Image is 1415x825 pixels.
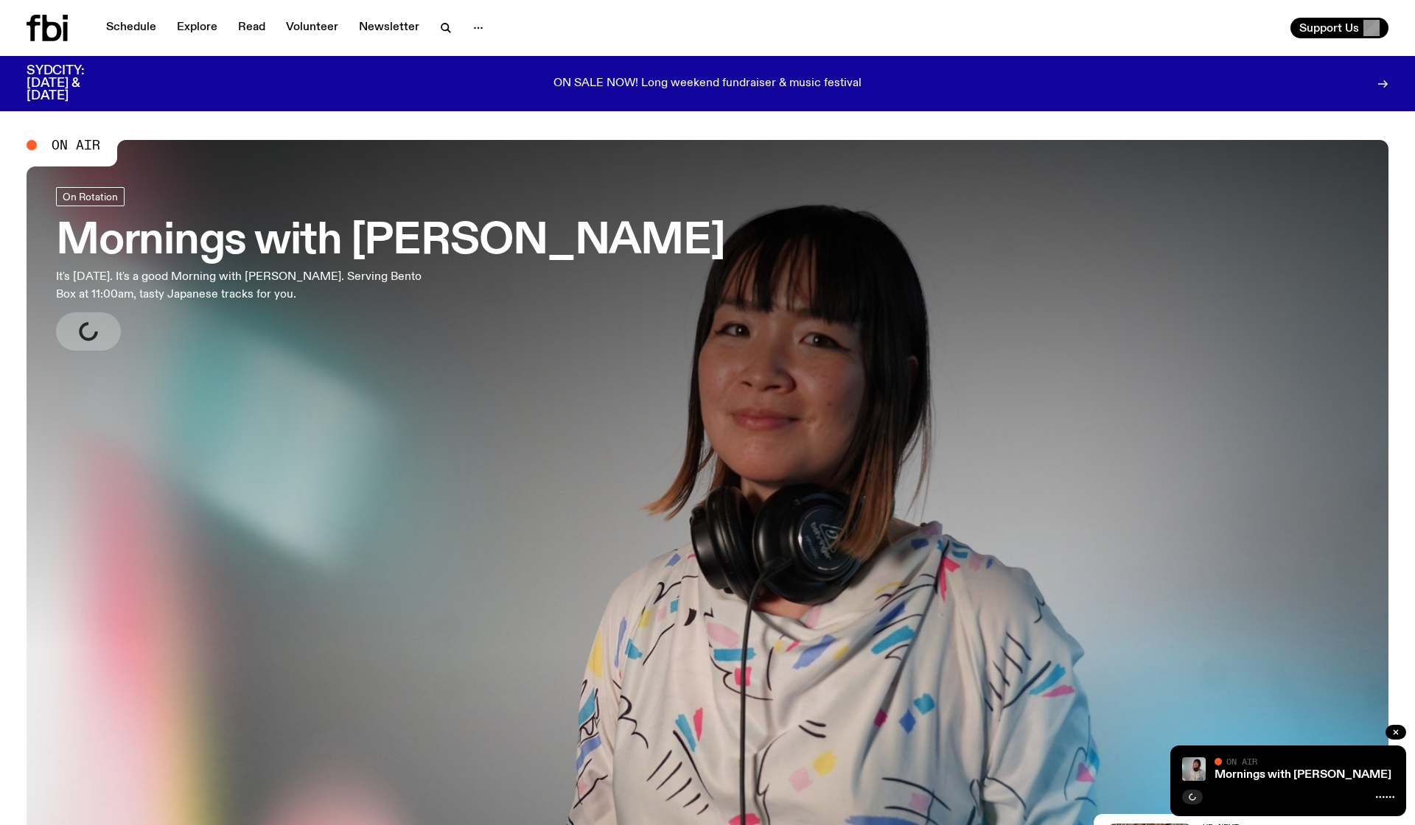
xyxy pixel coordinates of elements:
span: On Air [1226,756,1257,766]
a: Explore [168,18,226,38]
a: Mornings with [PERSON_NAME]It's [DATE]. It's a good Morning with [PERSON_NAME]. Serving Bento Box... [56,187,725,351]
a: Read [229,18,274,38]
span: On Air [52,138,100,152]
p: ON SALE NOW! Long weekend fundraiser & music festival [553,77,862,91]
a: Schedule [97,18,165,38]
h3: Mornings with [PERSON_NAME] [56,221,725,262]
h3: SYDCITY: [DATE] & [DATE] [27,65,121,102]
img: Kana Frazer is smiling at the camera with her head tilted slightly to her left. She wears big bla... [1182,757,1206,781]
a: Newsletter [350,18,428,38]
a: Volunteer [277,18,347,38]
p: It's [DATE]. It's a good Morning with [PERSON_NAME]. Serving Bento Box at 11:00am, tasty Japanese... [56,268,433,303]
button: Support Us [1290,18,1388,38]
a: Mornings with [PERSON_NAME] [1215,769,1391,781]
span: On Rotation [63,191,118,202]
span: Support Us [1299,21,1359,35]
a: On Rotation [56,187,125,206]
